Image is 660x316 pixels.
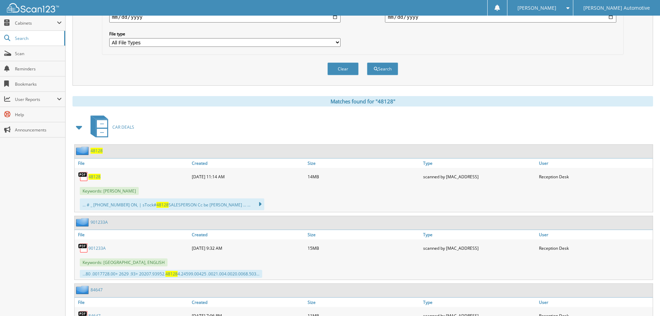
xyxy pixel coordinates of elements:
a: User [537,298,653,307]
button: Clear [327,62,359,75]
span: [PERSON_NAME] Automotive [583,6,650,10]
span: Announcements [15,127,62,133]
a: 84647 [91,287,103,293]
span: Bookmarks [15,81,62,87]
a: 48128 [88,174,101,180]
span: Keywords: [GEOGRAPHIC_DATA], ENGLISH [80,258,168,266]
img: folder2.png [76,285,91,294]
div: [DATE] 11:14 AM [190,170,306,183]
input: start [109,11,341,23]
a: CAR DEALS [86,113,134,141]
a: 901233A [88,245,106,251]
span: [PERSON_NAME] [517,6,556,10]
span: CAR DEALS [112,124,134,130]
a: User [537,230,653,239]
a: Size [306,298,421,307]
div: Reception Desk [537,241,653,255]
a: Created [190,298,306,307]
div: Reception Desk [537,170,653,183]
span: Help [15,112,62,118]
span: 48128 [156,202,169,208]
img: PDF.png [78,171,88,182]
a: Type [421,298,537,307]
input: end [385,11,616,23]
span: Scan [15,51,62,57]
span: 48128 [165,271,178,277]
a: User [537,159,653,168]
a: 901233A [91,219,108,225]
label: File type [109,31,341,37]
div: Matches found for "48128" [72,96,653,106]
span: Keywords: [PERSON_NAME] [80,187,139,195]
a: Type [421,159,537,168]
a: Created [190,159,306,168]
a: 48128 [91,148,103,154]
a: File [75,159,190,168]
span: User Reports [15,96,57,102]
span: Search [15,35,61,41]
div: 15MB [306,241,421,255]
span: Reminders [15,66,62,72]
span: Cabinets [15,20,57,26]
a: Created [190,230,306,239]
img: scan123-logo-white.svg [7,3,59,12]
img: folder2.png [76,218,91,227]
a: Type [421,230,537,239]
div: scanned by [MAC_ADDRESS] [421,170,537,183]
div: ...80 .0017728.00+ 2629 .93+ 20207.93952. 4.24599.00425 .0021.004.0020.0068.503... [80,270,262,278]
div: [DATE] 9:32 AM [190,241,306,255]
div: 14MB [306,170,421,183]
iframe: Chat Widget [625,283,660,316]
a: Size [306,159,421,168]
button: Search [367,62,398,75]
div: ... # _ [PHONE_NUMBER] ON, | sTock# SALESPERSON Cc be [PERSON_NAME] ... ... [80,198,264,210]
a: File [75,230,190,239]
a: Size [306,230,421,239]
img: folder2.png [76,146,91,155]
div: scanned by [MAC_ADDRESS] [421,241,537,255]
img: PDF.png [78,243,88,253]
a: File [75,298,190,307]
